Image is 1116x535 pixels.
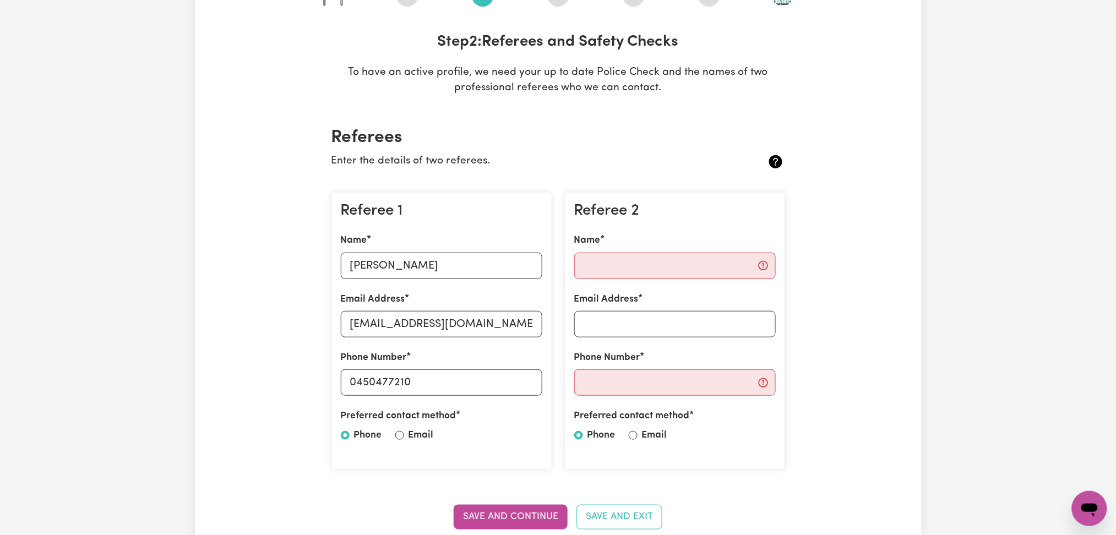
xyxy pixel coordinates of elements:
label: Name [341,233,367,248]
h2: Referees [331,127,785,148]
label: Preferred contact method [574,409,690,423]
button: Save and Exit [576,505,662,529]
label: Phone Number [574,351,640,365]
p: To have an active profile, we need your up to date Police Check and the names of two professional... [323,65,794,97]
label: Phone [587,428,616,443]
h3: Step 2 : Referees and Safety Checks [323,33,794,52]
h3: Referee 2 [574,202,776,221]
label: Preferred contact method [341,409,456,423]
label: Phone Number [341,351,407,365]
label: Name [574,233,601,248]
iframe: Button to launch messaging window [1072,491,1107,526]
label: Email Address [341,292,405,307]
p: Enter the details of two referees. [331,154,710,170]
label: Email [409,428,434,443]
button: Save and Continue [454,505,568,529]
label: Email Address [574,292,639,307]
label: Email [642,428,667,443]
h3: Referee 1 [341,202,542,221]
label: Phone [354,428,382,443]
